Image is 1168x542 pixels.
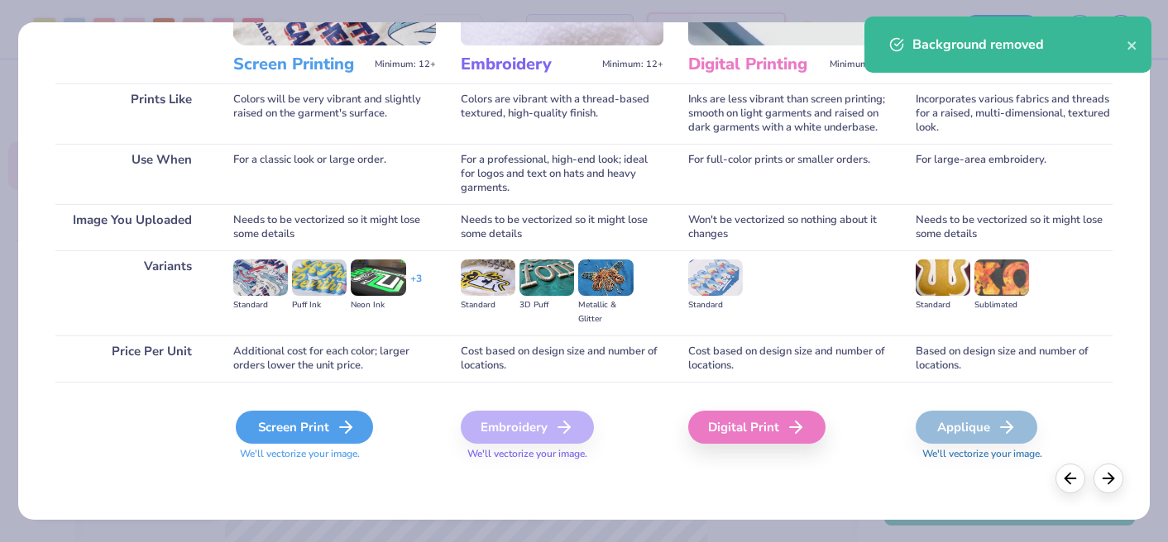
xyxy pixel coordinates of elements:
[55,144,208,204] div: Use When
[236,411,373,444] div: Screen Print
[688,298,743,312] div: Standard
[688,54,823,75] h3: Digital Printing
[233,298,288,312] div: Standard
[55,335,208,382] div: Price Per Unit
[916,83,1118,144] div: Incorporates various fabrics and threads for a raised, multi-dimensional, textured look.
[461,411,594,444] div: Embroidery
[916,259,970,296] img: Standard
[461,144,663,204] div: For a professional, high-end look; ideal for logos and text on hats and heavy garments.
[233,83,436,144] div: Colors will be very vibrant and slightly raised on the garment's surface.
[461,204,663,250] div: Needs to be vectorized so it might lose some details
[916,411,1037,444] div: Applique
[461,447,663,461] span: We'll vectorize your image.
[974,259,1029,296] img: Sublimated
[578,298,633,326] div: Metallic & Glitter
[292,259,347,296] img: Puff Ink
[916,144,1118,204] div: For large-area embroidery.
[602,59,663,70] span: Minimum: 12+
[233,447,436,461] span: We'll vectorize your image.
[578,259,633,296] img: Metallic & Glitter
[688,259,743,296] img: Standard
[351,259,405,296] img: Neon Ink
[916,447,1118,461] span: We'll vectorize your image.
[375,59,436,70] span: Minimum: 12+
[916,298,970,312] div: Standard
[688,83,891,144] div: Inks are less vibrant than screen printing; smooth on light garments and raised on dark garments ...
[55,250,208,335] div: Variants
[461,335,663,382] div: Cost based on design size and number of locations.
[688,204,891,250] div: Won't be vectorized so nothing about it changes
[830,59,891,70] span: Minimum: 12+
[351,298,405,312] div: Neon Ink
[519,259,574,296] img: 3D Puff
[916,335,1118,382] div: Based on design size and number of locations.
[55,83,208,144] div: Prints Like
[292,298,347,312] div: Puff Ink
[461,298,515,312] div: Standard
[233,144,436,204] div: For a classic look or large order.
[688,335,891,382] div: Cost based on design size and number of locations.
[233,54,368,75] h3: Screen Printing
[233,259,288,296] img: Standard
[461,54,596,75] h3: Embroidery
[461,259,515,296] img: Standard
[519,298,574,312] div: 3D Puff
[55,204,208,250] div: Image You Uploaded
[1127,35,1138,55] button: close
[974,298,1029,312] div: Sublimated
[912,35,1127,55] div: Background removed
[410,272,422,300] div: + 3
[233,335,436,382] div: Additional cost for each color; larger orders lower the unit price.
[461,83,663,144] div: Colors are vibrant with a thread-based textured, high-quality finish.
[233,204,436,250] div: Needs to be vectorized so it might lose some details
[916,204,1118,250] div: Needs to be vectorized so it might lose some details
[688,411,826,444] div: Digital Print
[688,144,891,204] div: For full-color prints or smaller orders.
